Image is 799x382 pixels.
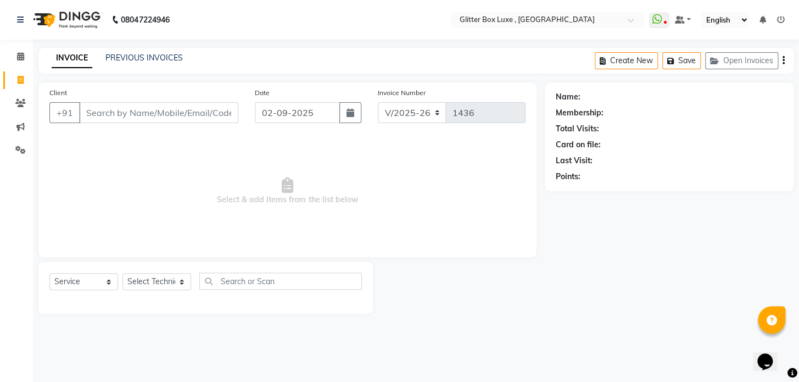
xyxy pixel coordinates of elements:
button: Open Invoices [705,52,778,69]
button: +91 [49,102,80,123]
button: Create New [595,52,658,69]
div: Total Visits: [556,123,599,135]
iframe: chat widget [753,338,788,371]
span: Select & add items from the list below [49,136,526,246]
a: PREVIOUS INVOICES [105,53,183,63]
button: Save [662,52,701,69]
div: Name: [556,91,580,103]
div: Card on file: [556,139,601,151]
input: Search or Scan [199,273,362,290]
div: Last Visit: [556,155,593,167]
div: Points: [556,171,580,182]
b: 08047224946 [121,4,169,35]
div: Membership: [556,107,604,119]
label: Date [255,88,270,98]
label: Invoice Number [378,88,426,98]
label: Client [49,88,67,98]
a: INVOICE [52,48,92,68]
input: Search by Name/Mobile/Email/Code [79,102,238,123]
img: logo [28,4,103,35]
